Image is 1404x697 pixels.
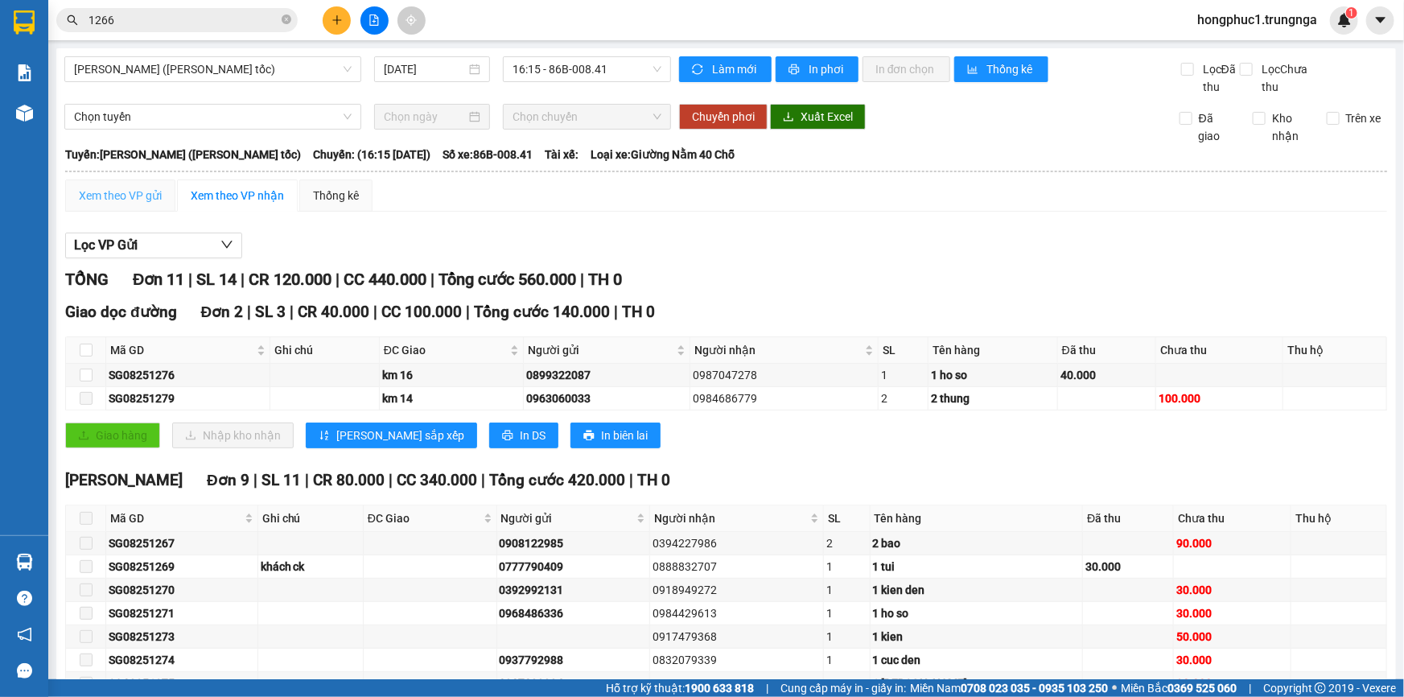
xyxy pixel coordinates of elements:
[336,270,340,289] span: |
[489,423,558,448] button: printerIn DS
[931,390,1055,407] div: 2 thung
[109,390,267,407] div: SG08251279
[109,628,255,645] div: SG08251273
[14,10,35,35] img: logo-vxr
[430,270,434,289] span: |
[196,270,237,289] span: SL 14
[513,105,661,129] span: Chọn chuyến
[79,187,162,204] div: Xem theo VP gửi
[1176,581,1288,599] div: 30.000
[1366,6,1394,35] button: caret-down
[1156,337,1283,364] th: Chưa thu
[1112,685,1117,691] span: ⚪️
[873,674,1081,692] div: 1 [PERSON_NAME]
[1176,628,1288,645] div: 50.000
[1060,366,1153,384] div: 40.000
[109,534,255,552] div: SG08251267
[313,146,430,163] span: Chuyến: (16:15 [DATE])
[65,148,301,161] b: Tuyến: [PERSON_NAME] ([PERSON_NAME] tốc)
[74,105,352,129] span: Chọn tuyến
[106,387,270,410] td: SG08251279
[65,471,183,489] span: [PERSON_NAME]
[1255,60,1328,96] span: Lọc Chưa thu
[1346,7,1357,19] sup: 1
[438,270,576,289] span: Tổng cước 560.000
[172,423,294,448] button: downloadNhập kho nhận
[110,341,253,359] span: Mã GD
[1192,109,1241,145] span: Đã giao
[17,627,32,642] span: notification
[191,187,284,204] div: Xem theo VP nhận
[826,628,867,645] div: 1
[474,303,610,321] span: Tổng cước 140.000
[873,628,1081,645] div: 1 kien
[1085,558,1171,575] div: 30.000
[1176,534,1288,552] div: 90.000
[109,581,255,599] div: SG08251270
[520,427,546,444] span: In DS
[873,604,1081,622] div: 1 ho so
[1337,13,1352,27] img: icon-new-feature
[109,651,255,669] div: SG08251274
[249,270,331,289] span: CR 120.000
[106,625,258,649] td: SG08251273
[65,233,242,258] button: Lọc VP Gửi
[109,674,255,692] div: SG08251275
[1083,505,1174,532] th: Đã thu
[653,651,821,669] div: 0832079339
[1176,604,1288,622] div: 30.000
[258,505,364,532] th: Ghi chú
[873,581,1081,599] div: 1 kien den
[207,471,249,489] span: Đơn 9
[106,532,258,555] td: SG08251267
[606,679,754,697] span: Hỗ trợ kỹ thuật:
[776,56,858,82] button: printerIn phơi
[583,430,595,443] span: printer
[261,558,360,575] div: khách ck
[588,270,622,289] span: TH 0
[826,534,867,552] div: 2
[653,604,821,622] div: 0984429613
[466,303,470,321] span: |
[1176,651,1288,669] div: 30.000
[319,430,330,443] span: sort-ascending
[873,534,1081,552] div: 2 bao
[16,105,33,122] img: warehouse-icon
[637,471,670,489] span: TH 0
[931,366,1055,384] div: 1 ho so
[109,558,255,575] div: SG08251269
[712,60,759,78] span: Làm mới
[241,270,245,289] span: |
[109,366,267,384] div: SG08251276
[323,6,351,35] button: plus
[580,270,584,289] span: |
[928,337,1058,364] th: Tên hàng
[1340,109,1388,127] span: Trên xe
[881,390,925,407] div: 2
[879,337,928,364] th: SL
[106,555,258,579] td: SG08251269
[110,509,241,527] span: Mã GD
[1058,337,1156,364] th: Đã thu
[826,558,867,575] div: 1
[526,366,687,384] div: 0899322087
[373,303,377,321] span: |
[313,187,359,204] div: Thống kê
[679,56,772,82] button: syncLàm mới
[1159,390,1280,407] div: 100.000
[1174,505,1291,532] th: Chưa thu
[313,471,385,489] span: CR 80.000
[17,591,32,606] span: question-circle
[1196,60,1240,96] span: Lọc Đã thu
[384,108,466,126] input: Chọn ngày
[570,423,661,448] button: printerIn biên lai
[16,554,33,571] img: warehouse-icon
[1373,13,1388,27] span: caret-down
[331,14,343,26] span: plus
[500,674,648,692] div: 0907088884
[65,303,177,321] span: Giao dọc đường
[987,60,1036,78] span: Thống kê
[1348,7,1354,19] span: 1
[89,11,278,29] input: Tìm tên, số ĐT hoặc mã đơn
[282,14,291,24] span: close-circle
